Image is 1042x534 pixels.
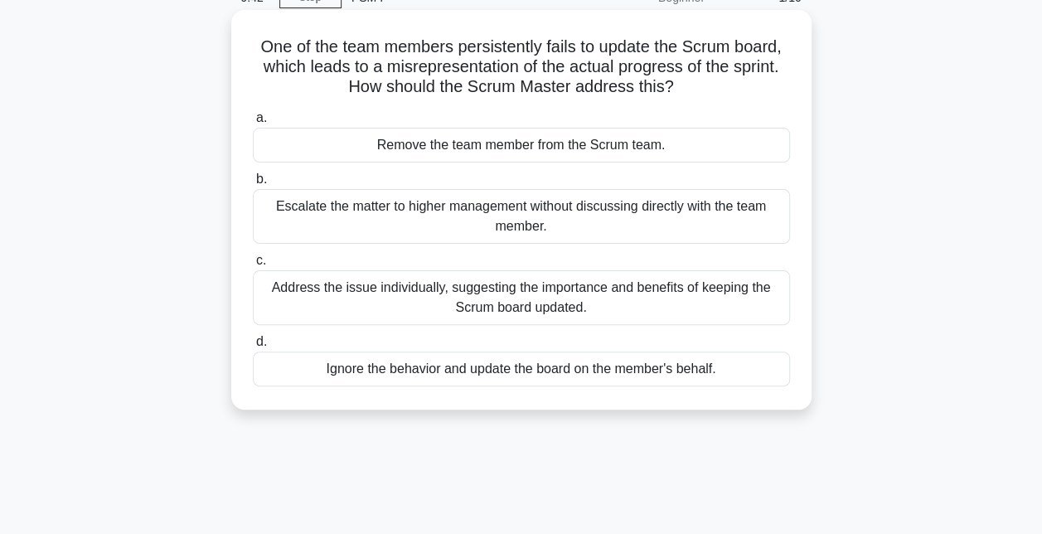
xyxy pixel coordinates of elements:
[253,352,790,386] div: Ignore the behavior and update the board on the member's behalf.
[253,189,790,244] div: Escalate the matter to higher management without discussing directly with the team member.
[253,128,790,163] div: Remove the team member from the Scrum team.
[256,172,267,186] span: b.
[256,110,267,124] span: a.
[256,253,266,267] span: c.
[253,270,790,325] div: Address the issue individually, suggesting the importance and benefits of keeping the Scrum board...
[251,36,792,98] h5: One of the team members persistently fails to update the Scrum board, which leads to a misreprese...
[256,334,267,348] span: d.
